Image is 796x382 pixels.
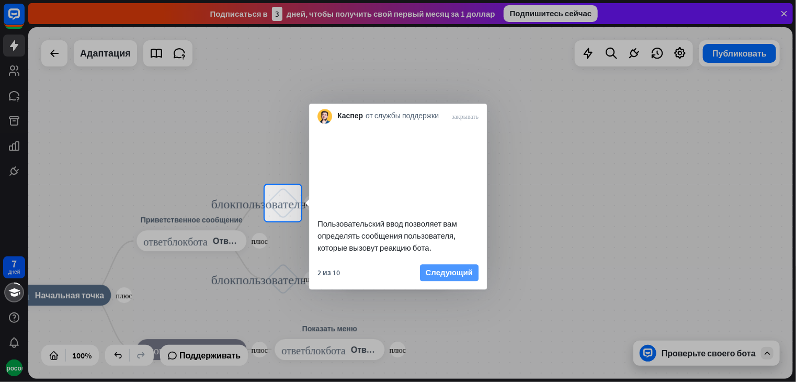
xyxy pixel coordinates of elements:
[337,111,363,121] font: Каспер
[366,111,439,121] font: от службы поддержки
[420,264,479,281] button: Следующий
[8,4,40,36] button: Открыть виджет чата LiveChat
[317,268,340,277] font: 2 из 10
[452,113,479,119] font: закрывать
[426,267,473,277] font: Следующий
[317,219,457,253] font: Пользовательский ввод позволяет вам определять сообщения пользователя, которые вызовут реакцию бота.
[211,196,355,209] font: блок_пользовательский_ввод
